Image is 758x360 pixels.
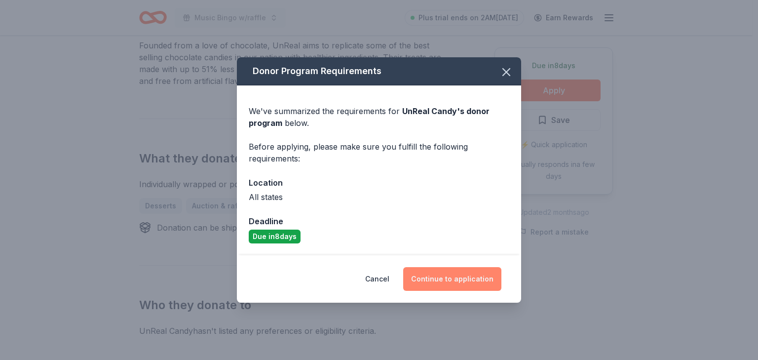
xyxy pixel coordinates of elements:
[249,176,509,189] div: Location
[403,267,501,291] button: Continue to application
[365,267,389,291] button: Cancel
[249,141,509,164] div: Before applying, please make sure you fulfill the following requirements:
[249,230,301,243] div: Due in 8 days
[237,57,521,85] div: Donor Program Requirements
[249,105,509,129] div: We've summarized the requirements for below.
[249,215,509,228] div: Deadline
[249,191,509,203] div: All states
